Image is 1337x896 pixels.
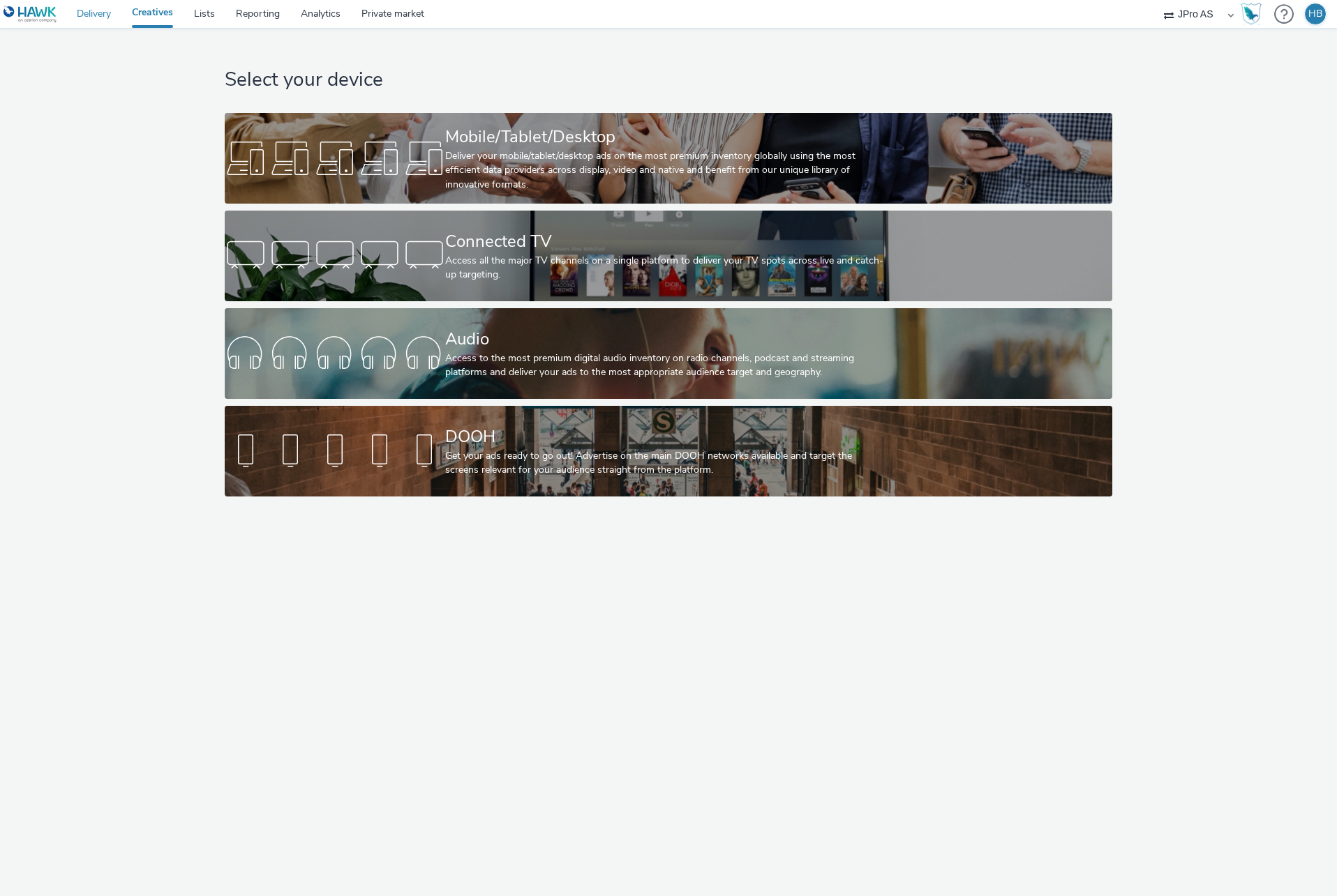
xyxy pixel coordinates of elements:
[445,149,886,192] div: Deliver your mobile/tablet/desktop ads on the most premium inventory globally using the most effi...
[1308,3,1322,24] div: HB
[445,254,886,282] div: Access all the major TV channels on a single platform to deliver your TV spots across live and ca...
[225,113,1113,204] a: Mobile/Tablet/DesktopDeliver your mobile/tablet/desktop ads on the most premium inventory globall...
[445,229,886,254] div: Connected TV
[225,211,1113,301] a: Connected TVAccess all the major TV channels on a single platform to deliver your TV spots across...
[445,327,886,351] div: Audio
[225,308,1113,399] a: AudioAccess to the most premium digital audio inventory on radio channels, podcast and streaming ...
[445,449,886,478] div: Get your ads ready to go out! Advertise on the main DOOH networks available and target the screen...
[3,6,57,23] img: undefined Logo
[1241,3,1267,25] a: Hawk Academy
[445,351,886,380] div: Access to the most premium digital audio inventory on radio channels, podcast and streaming platf...
[445,125,886,149] div: Mobile/Tablet/Desktop
[445,425,886,449] div: DOOH
[225,406,1113,496] a: DOOHGet your ads ready to go out! Advertise on the main DOOH networks available and target the sc...
[225,67,1113,93] h1: Select your device
[1241,3,1262,25] img: Hawk Academy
